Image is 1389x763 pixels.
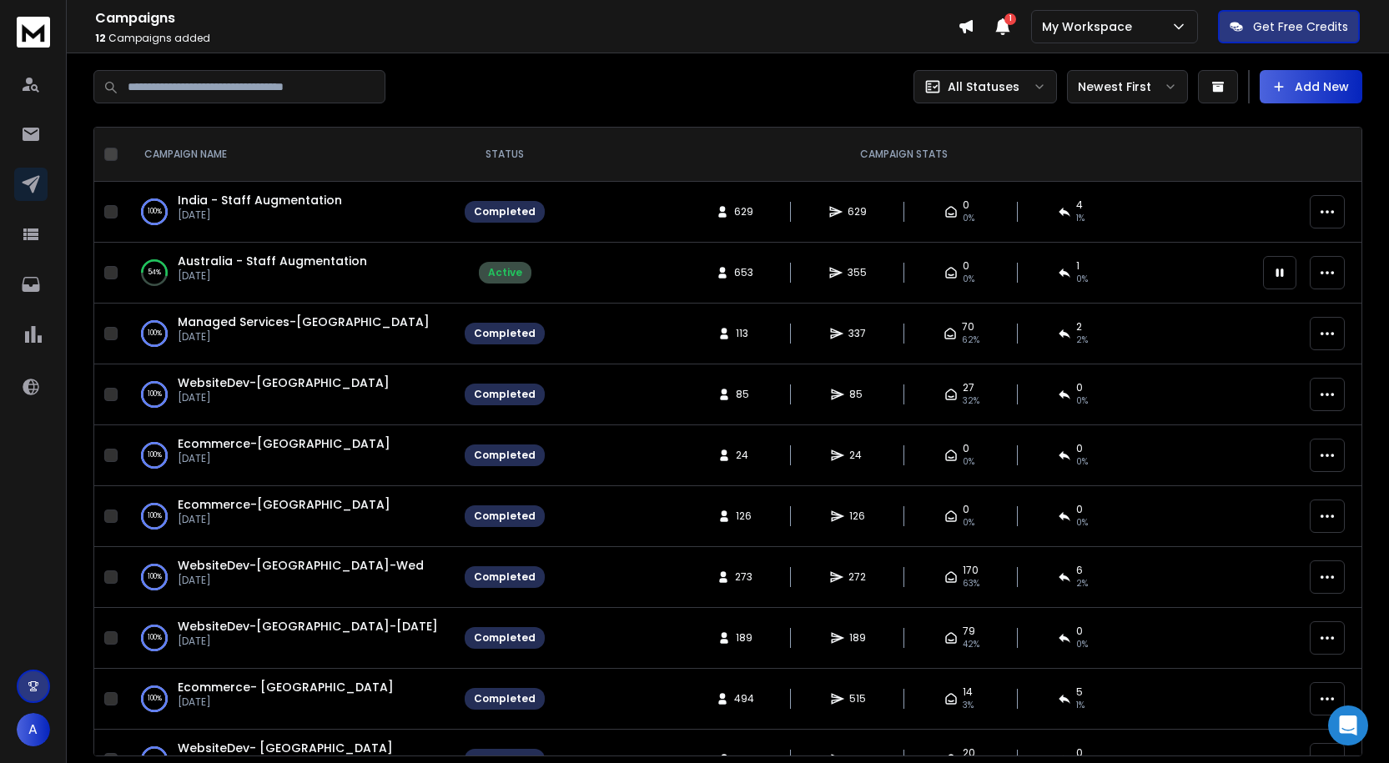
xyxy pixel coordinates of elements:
span: 0 % [963,273,974,286]
span: 170 [963,564,979,577]
td: 100%WebsiteDev-[GEOGRAPHIC_DATA][DATE] [124,364,455,425]
span: 273 [735,570,752,584]
span: 32 % [963,394,979,408]
span: 1 [1076,259,1079,273]
span: 1 % [1076,699,1085,712]
a: Ecommerce-[GEOGRAPHIC_DATA] [178,435,390,452]
span: 20 [963,746,975,760]
span: 63 % [963,577,979,590]
p: 100 % [148,203,162,220]
span: 494 [734,692,754,705]
div: Completed [474,631,536,645]
p: 100 % [148,569,162,585]
span: 126 [849,510,866,523]
a: WebsiteDev-[GEOGRAPHIC_DATA] [178,374,390,391]
p: [DATE] [178,330,430,344]
span: 12 [95,31,106,45]
span: 24 [736,449,752,462]
span: 0 [1076,442,1083,455]
span: 0 [1076,503,1083,516]
p: 100 % [148,447,162,464]
th: STATUS [455,128,555,182]
span: 70 [962,320,974,334]
span: 0 [963,259,969,273]
th: CAMPAIGN NAME [124,128,455,182]
span: 85 [736,388,752,401]
p: [DATE] [178,391,390,404]
button: A [17,713,50,746]
span: 0 [1076,625,1083,638]
a: Ecommerce-[GEOGRAPHIC_DATA] [178,496,390,513]
td: 100%India - Staff Augmentation[DATE] [124,182,455,243]
span: 113 [736,327,752,340]
h1: Campaigns [95,8,958,28]
th: CAMPAIGN STATS [555,128,1253,182]
img: logo [17,17,50,48]
button: Add New [1260,70,1362,103]
span: WebsiteDev-[GEOGRAPHIC_DATA]-[DATE] [178,618,438,635]
span: 272 [848,570,866,584]
span: 2 % [1076,334,1088,347]
p: My Workspace [1042,18,1139,35]
span: 85 [849,388,866,401]
span: 0 [963,198,969,212]
span: 189 [736,631,752,645]
span: 14 [963,685,973,699]
div: Completed [474,692,536,705]
span: 0 % [963,212,974,225]
div: Active [488,266,522,279]
span: 629 [734,205,753,218]
span: 0 % [963,516,974,530]
span: 42 % [963,638,979,651]
td: 100%Ecommerce-[GEOGRAPHIC_DATA][DATE] [124,486,455,547]
span: 3 % [963,699,974,712]
a: WebsiteDev-[GEOGRAPHIC_DATA]-Wed [178,557,424,574]
span: 126 [736,510,752,523]
p: 100 % [148,630,162,646]
button: Get Free Credits [1218,10,1360,43]
span: 0 [963,503,969,516]
div: Completed [474,327,536,340]
p: 100 % [148,325,162,342]
span: 0 % [1076,394,1088,408]
a: Ecommerce- [GEOGRAPHIC_DATA] [178,679,394,695]
span: 1 % [1076,212,1085,225]
p: [DATE] [178,208,342,222]
span: 5 [1076,685,1083,699]
a: WebsiteDev- [GEOGRAPHIC_DATA] [178,740,393,756]
td: 54%Australia - Staff Augmentation[DATE] [124,243,455,304]
td: 100%WebsiteDev-[GEOGRAPHIC_DATA]-Wed[DATE] [124,547,455,608]
span: 0 % [1076,638,1088,651]
p: [DATE] [178,513,390,526]
span: 79 [963,625,975,638]
p: 100 % [148,690,162,707]
span: 6 [1076,564,1083,577]
a: India - Staff Augmentation [178,192,342,208]
div: Completed [474,449,536,462]
p: 100 % [148,508,162,525]
p: All Statuses [948,78,1019,95]
span: 0 [963,442,969,455]
p: Campaigns added [95,32,958,45]
span: 337 [848,327,866,340]
span: 0 [1076,746,1083,760]
p: Get Free Credits [1253,18,1348,35]
a: Managed Services-[GEOGRAPHIC_DATA] [178,314,430,330]
span: 1 [1004,13,1016,25]
p: [DATE] [178,695,394,709]
div: Completed [474,205,536,218]
span: 653 [734,266,753,279]
span: 24 [849,449,866,462]
td: 100%Ecommerce- [GEOGRAPHIC_DATA][DATE] [124,669,455,730]
div: Open Intercom Messenger [1328,705,1368,745]
span: 0 % [1076,273,1088,286]
p: [DATE] [178,452,390,465]
span: 0 % [1076,455,1088,469]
